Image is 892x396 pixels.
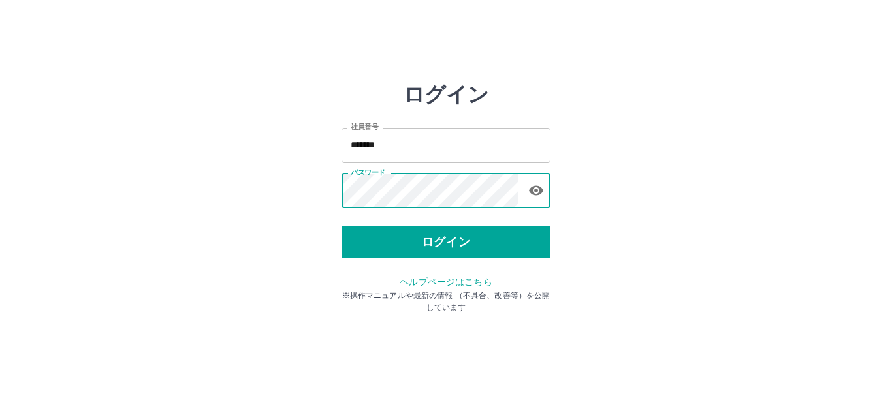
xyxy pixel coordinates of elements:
label: 社員番号 [351,122,378,132]
h2: ログイン [404,82,489,107]
button: ログイン [342,226,550,258]
a: ヘルプページはこちら [400,277,492,287]
label: パスワード [351,168,385,177]
p: ※操作マニュアルや最新の情報 （不具合、改善等）を公開しています [342,290,550,313]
